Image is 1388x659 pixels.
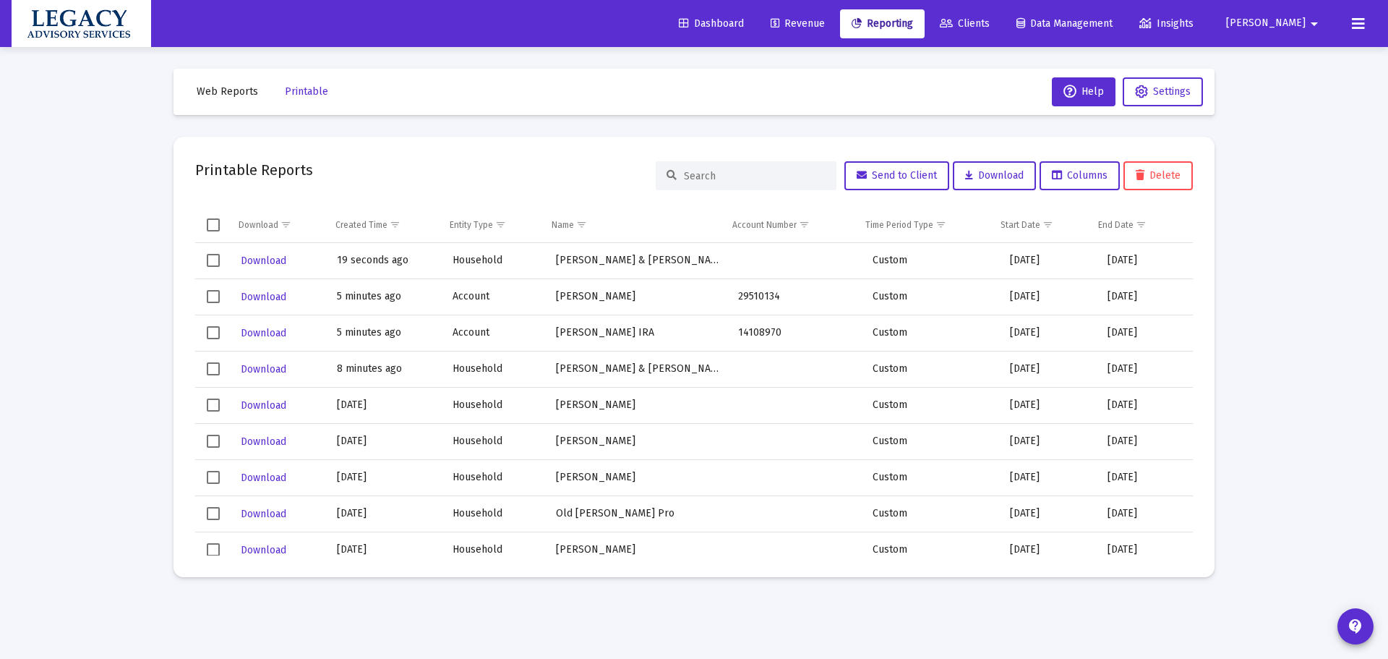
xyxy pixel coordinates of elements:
[445,243,549,279] td: Household
[549,315,732,351] td: [PERSON_NAME] IRA
[1100,496,1193,532] td: [DATE]
[840,9,925,38] a: Reporting
[241,255,286,267] span: Download
[857,169,937,182] span: Send to Client
[241,544,286,556] span: Download
[495,219,506,230] span: Show filter options for column 'Entity Type'
[1091,208,1182,242] td: Column End Date
[445,351,549,387] td: Household
[330,423,445,459] td: [DATE]
[1003,496,1101,532] td: [DATE]
[865,219,933,231] div: Time Period Type
[865,459,1003,496] td: Custom
[1100,243,1193,279] td: [DATE]
[280,219,291,230] span: Show filter options for column 'Download'
[330,279,445,315] td: 5 minutes ago
[549,496,732,532] td: Old [PERSON_NAME] Pro
[1209,9,1340,38] button: [PERSON_NAME]
[330,496,445,532] td: [DATE]
[1100,423,1193,459] td: [DATE]
[852,17,913,30] span: Reporting
[241,327,286,339] span: Download
[207,326,220,339] div: Select row
[1153,85,1191,98] span: Settings
[1128,9,1205,38] a: Insights
[330,532,445,568] td: [DATE]
[1226,17,1306,30] span: [PERSON_NAME]
[241,472,286,484] span: Download
[940,17,990,30] span: Clients
[330,243,445,279] td: 19 seconds ago
[771,17,825,30] span: Revenue
[1052,169,1108,182] span: Columns
[1347,618,1364,635] mat-icon: contact_support
[549,423,732,459] td: [PERSON_NAME]
[1040,161,1120,190] button: Columns
[865,387,1003,423] td: Custom
[865,279,1003,315] td: Custom
[445,387,549,423] td: Household
[552,219,574,231] div: Name
[844,161,949,190] button: Send to Client
[1100,315,1193,351] td: [DATE]
[667,9,755,38] a: Dashboard
[241,363,286,375] span: Download
[1003,387,1101,423] td: [DATE]
[725,208,857,242] td: Column Account Number
[330,387,445,423] td: [DATE]
[544,208,725,242] td: Column Name
[390,219,400,230] span: Show filter options for column 'Created Time'
[865,423,1003,459] td: Custom
[241,291,286,303] span: Download
[1100,532,1193,568] td: [DATE]
[1003,459,1101,496] td: [DATE]
[1042,219,1053,230] span: Show filter options for column 'Start Date'
[241,399,286,412] span: Download
[1001,219,1040,231] div: Start Date
[1003,532,1101,568] td: [DATE]
[445,459,549,496] td: Household
[442,208,545,242] td: Column Entity Type
[1123,77,1203,106] button: Settings
[549,243,732,279] td: [PERSON_NAME] & [PERSON_NAME]
[858,208,994,242] td: Column Time Period Type
[195,158,313,182] h2: Printable Reports
[1100,387,1193,423] td: [DATE]
[285,85,328,98] span: Printable
[239,540,288,561] button: Download
[239,323,288,344] button: Download
[1003,351,1101,387] td: [DATE]
[207,362,220,375] div: Select row
[239,431,288,452] button: Download
[207,471,220,484] div: Select row
[445,532,549,568] td: Household
[1139,17,1194,30] span: Insights
[239,219,278,231] div: Download
[22,9,140,38] img: Dashboard
[1100,351,1193,387] td: [DATE]
[207,254,220,267] div: Select row
[445,496,549,532] td: Household
[207,218,220,231] div: Select all
[732,219,797,231] div: Account Number
[1306,9,1323,38] mat-icon: arrow_drop_down
[1063,85,1104,98] span: Help
[1052,77,1115,106] button: Help
[330,351,445,387] td: 8 minutes ago
[731,315,865,351] td: 14108970
[445,423,549,459] td: Household
[195,208,1193,556] div: Data grid
[1003,423,1101,459] td: [DATE]
[865,315,1003,351] td: Custom
[273,77,340,106] button: Printable
[576,219,587,230] span: Show filter options for column 'Name'
[928,9,1001,38] a: Clients
[239,250,288,271] button: Download
[865,351,1003,387] td: Custom
[731,279,865,315] td: 29510134
[185,77,270,106] button: Web Reports
[207,290,220,303] div: Select row
[1003,315,1101,351] td: [DATE]
[239,395,288,416] button: Download
[239,467,288,488] button: Download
